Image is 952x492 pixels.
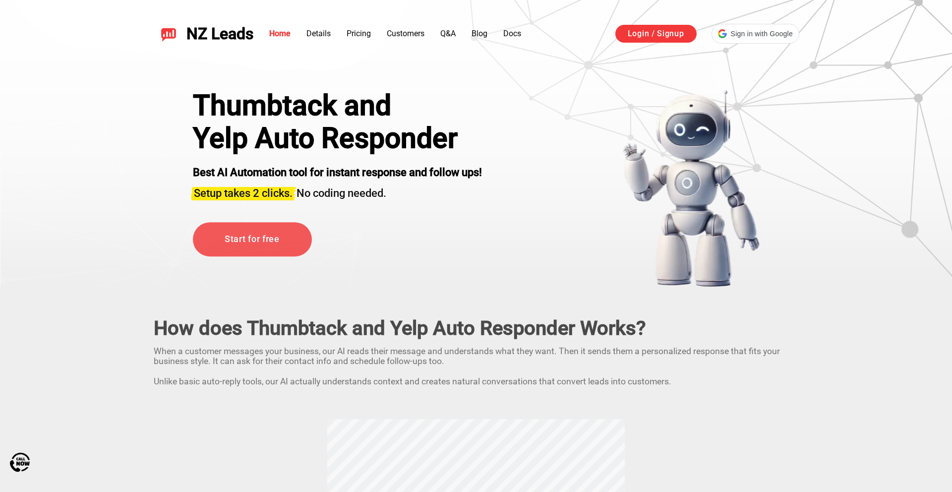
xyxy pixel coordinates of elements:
a: Customers [387,29,424,38]
a: Docs [503,29,521,38]
span: Sign in with Google [731,29,793,39]
div: Thumbtack and [193,89,482,122]
div: Sign in with Google [712,24,799,44]
a: Home [269,29,291,38]
a: Blog [472,29,487,38]
a: Pricing [347,29,371,38]
a: Start for free [193,222,312,256]
img: NZ Leads logo [161,26,177,42]
img: Call Now [10,452,30,472]
span: NZ Leads [186,25,253,43]
a: Q&A [440,29,456,38]
a: Login / Signup [615,25,697,43]
span: Setup takes 2 clicks. [194,187,293,199]
strong: Best AI Automation tool for instant response and follow ups! [193,166,482,179]
img: yelp bot [622,89,760,288]
p: When a customer messages your business, our AI reads their message and understands what they want... [154,342,798,386]
h1: Yelp Auto Responder [193,122,482,155]
h3: No coding needed. [193,181,482,201]
h2: How does Thumbtack and Yelp Auto Responder Works? [154,317,798,340]
a: Details [306,29,331,38]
